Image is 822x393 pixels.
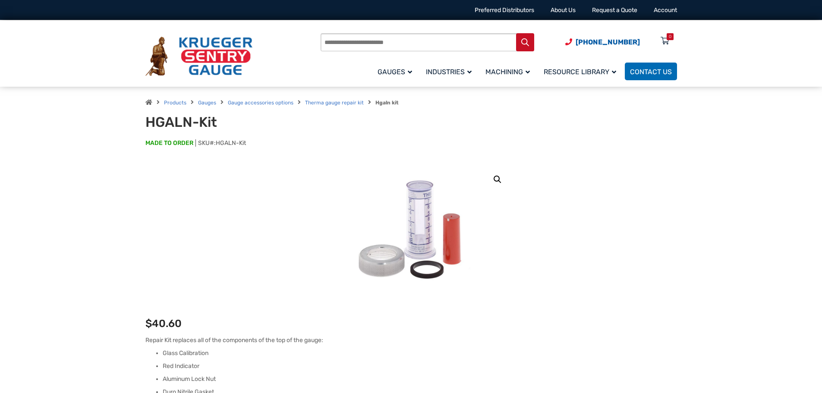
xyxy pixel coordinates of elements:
[164,100,186,106] a: Products
[305,100,364,106] a: Therma gauge repair kit
[426,68,472,76] span: Industries
[163,362,677,371] li: Red Indicator
[145,318,182,330] bdi: 40.60
[630,68,672,76] span: Contact Us
[145,37,252,76] img: Krueger Sentry Gauge
[216,139,246,147] span: HGALN-Kit
[654,6,677,14] a: Account
[576,38,640,46] span: [PHONE_NUMBER]
[378,68,412,76] span: Gauges
[592,6,637,14] a: Request a Quote
[485,68,530,76] span: Machining
[145,336,677,345] p: Repair Kit replaces all of the components of the top of the gauge:
[163,375,677,384] li: Aluminum Lock Nut
[625,63,677,80] a: Contact Us
[421,61,480,82] a: Industries
[669,33,671,40] div: 0
[145,114,358,130] h1: HGALN-Kit
[544,68,616,76] span: Resource Library
[539,61,625,82] a: Resource Library
[375,100,399,106] strong: Hgaln kit
[372,61,421,82] a: Gauges
[565,37,640,47] a: Phone Number (920) 434-8860
[490,172,505,187] a: View full-screen image gallery
[145,139,193,148] span: MADE TO ORDER
[480,61,539,82] a: Machining
[551,6,576,14] a: About Us
[346,165,476,294] img: HGALN-Kit
[195,139,246,147] span: SKU#:
[163,349,677,358] li: Glass Calibration
[475,6,534,14] a: Preferred Distributors
[228,100,293,106] a: Gauge accessories options
[198,100,216,106] a: Gauges
[145,318,152,330] span: $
